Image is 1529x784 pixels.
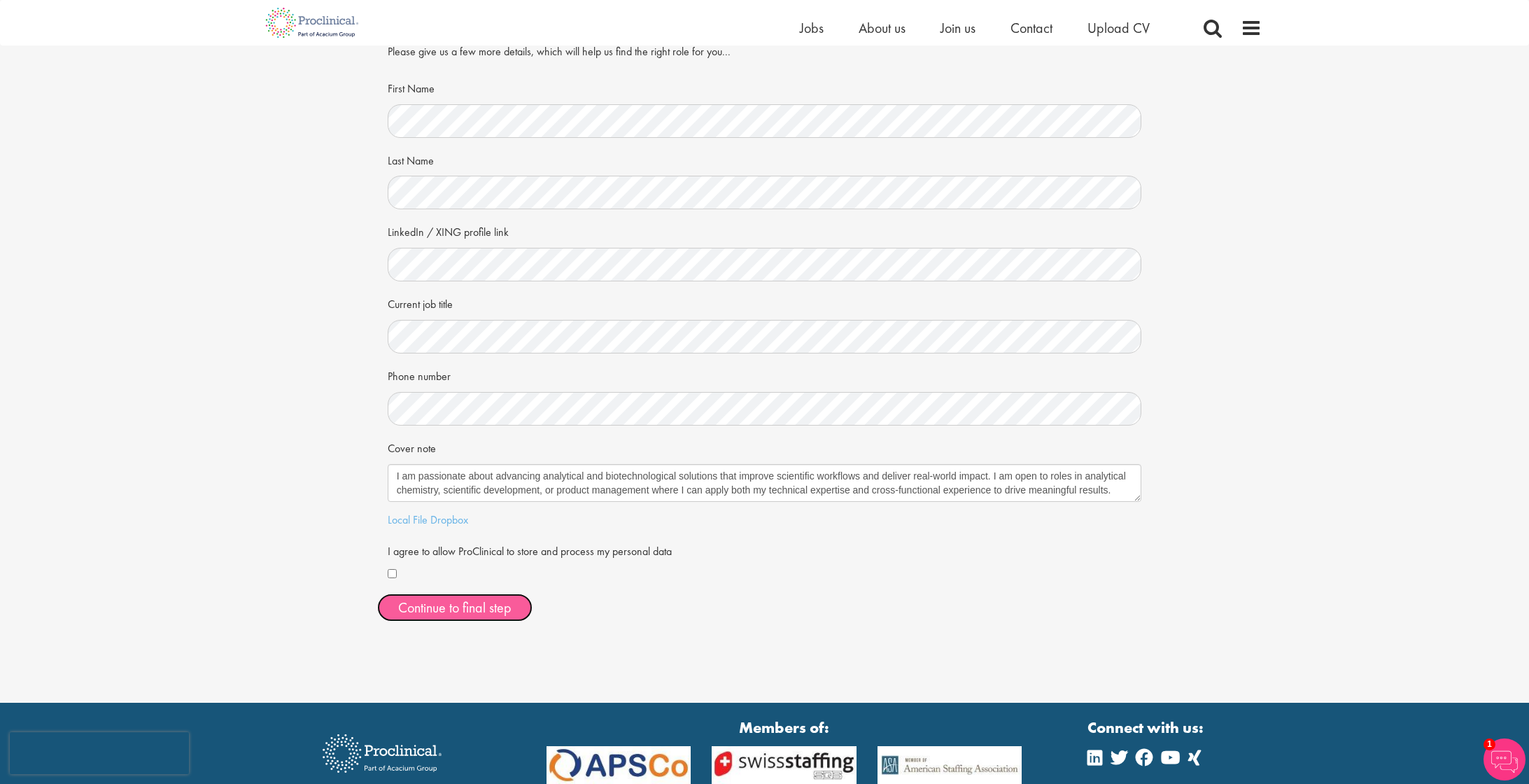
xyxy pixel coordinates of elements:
label: I agree to allow ProClinical to store and process my personal data [388,539,672,560]
a: Dropbox [430,512,468,527]
a: Jobs [800,19,824,37]
a: Contact [1010,19,1052,37]
label: Cover note [388,436,436,457]
label: First Name [388,76,435,97]
a: Upload CV [1087,19,1150,37]
button: Continue to final step [377,594,533,622]
a: Join us [940,19,975,37]
img: Chatbot [1484,738,1526,780]
a: About us [859,19,906,37]
strong: Connect with us: [1087,717,1206,738]
label: Current job title [388,292,453,313]
label: Phone number [388,364,451,385]
label: LinkedIn / XING profile link [388,220,509,241]
iframe: reCAPTCHA [10,732,189,774]
div: Please give us a few more details, which will help us find the right role for you... [388,44,1142,76]
a: Local File [388,512,428,527]
strong: Members of: [547,717,1022,738]
img: Proclinical Recruitment [312,724,452,783]
label: Last Name [388,148,434,169]
span: 1 [1484,738,1495,750]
